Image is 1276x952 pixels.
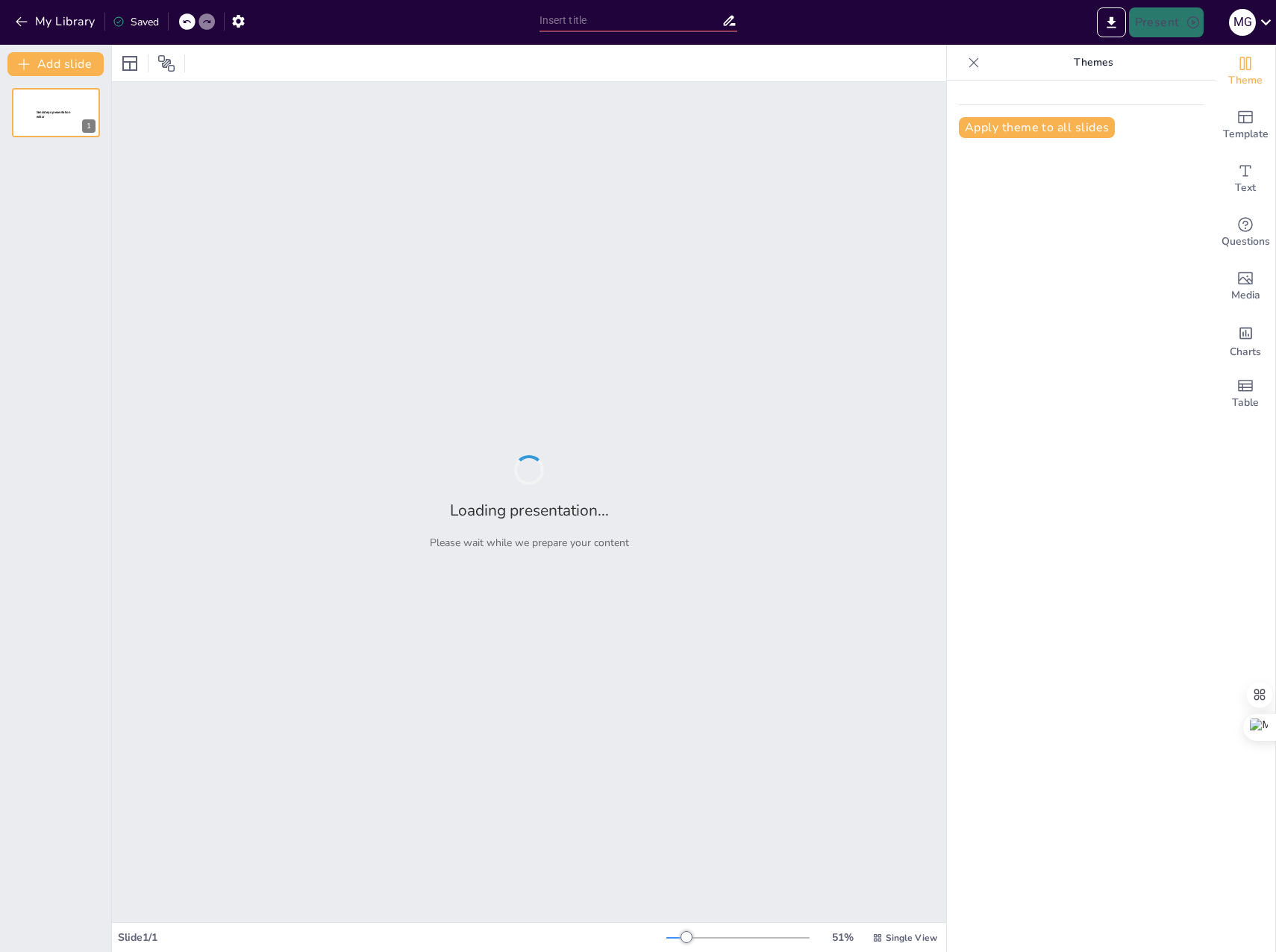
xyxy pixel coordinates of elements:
[118,51,142,75] div: Layout
[1216,152,1275,206] div: Add text boxes
[1231,287,1260,304] span: Media
[157,54,175,72] span: Position
[113,15,159,29] div: Saved
[1230,344,1261,360] span: Charts
[12,88,100,137] div: 1
[450,500,609,521] h2: Loading presentation...
[986,45,1201,81] p: Themes
[118,930,666,945] div: Slide 1 / 1
[1228,72,1263,89] span: Theme
[1222,234,1270,250] span: Questions
[1232,395,1259,411] span: Table
[1097,7,1126,37] button: Export to PowerPoint
[886,932,937,944] span: Single View
[1216,98,1275,152] div: Add ready made slides
[82,119,96,133] div: 1
[1216,367,1275,421] div: Add a table
[540,10,722,31] input: Insert title
[1129,7,1204,37] button: Present
[430,536,629,550] p: Please wait while we prepare your content
[1235,180,1256,196] span: Text
[1229,9,1256,36] div: M G
[11,10,101,34] button: My Library
[1216,206,1275,260] div: Get real-time input from your audience
[825,930,860,945] div: 51 %
[1216,313,1275,367] div: Add charts and graphs
[1223,126,1269,143] span: Template
[7,52,104,76] button: Add slide
[37,110,70,119] span: Sendsteps presentation editor
[1229,7,1256,37] button: M G
[1216,260,1275,313] div: Add images, graphics, shapes or video
[1216,45,1275,98] div: Change the overall theme
[959,117,1115,138] button: Apply theme to all slides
